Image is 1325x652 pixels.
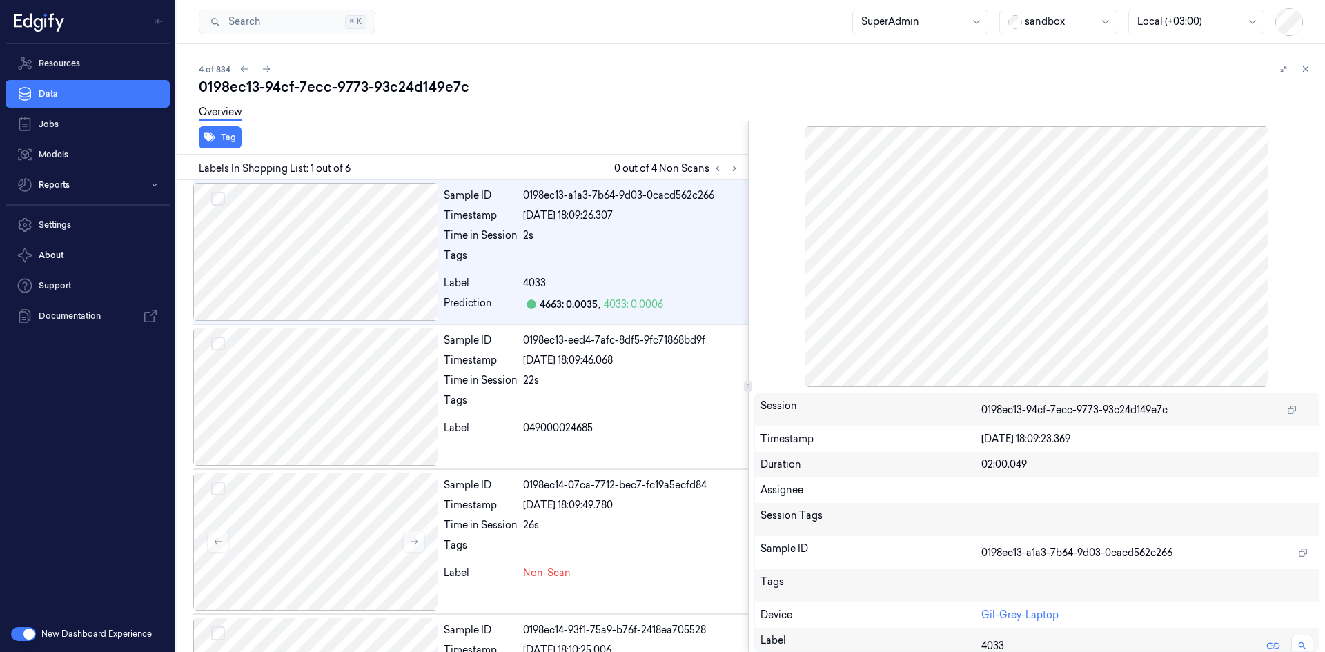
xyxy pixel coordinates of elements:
div: 4033: 0.0006 [604,297,663,312]
button: About [6,241,170,269]
div: Session [760,399,982,421]
div: Tags [444,248,518,270]
div: Label [444,566,518,580]
span: Non-Scan [523,566,571,580]
div: Assignee [760,483,1314,497]
button: Select row [211,337,225,350]
div: Tags [760,575,982,597]
div: Sample ID [444,478,518,493]
div: Sample ID [760,542,982,564]
div: Prediction [444,296,518,313]
div: 0198ec14-93f1-75a9-b76f-2418ea705528 [523,623,743,638]
a: Overview [199,105,242,121]
div: Duration [760,457,982,472]
span: 0 out of 4 Non Scans [614,160,743,177]
span: 4033 [523,276,546,290]
button: Tag [199,126,242,148]
span: 0198ec13-94cf-7ecc-9773-93c24d149e7c [981,403,1168,417]
div: 0198ec13-eed4-7afc-8df5-9fc71868bd9f [523,333,743,348]
div: [DATE] 18:09:46.068 [523,353,743,368]
div: Time in Session [444,228,518,243]
button: Search⌘K [199,10,375,34]
div: 26s [523,518,743,533]
button: Select row [211,626,225,640]
div: [DATE] 18:09:23.369 [981,432,1313,446]
div: Sample ID [444,333,518,348]
div: Label [444,421,518,435]
span: 049000024685 [523,421,593,435]
span: 4 of 834 [199,63,230,75]
div: Timestamp [444,498,518,513]
button: Select row [211,482,225,495]
div: 22s [523,373,743,388]
div: [DATE] 18:09:49.780 [523,498,743,513]
a: Jobs [6,110,170,138]
div: Time in Session [444,373,518,388]
a: Resources [6,50,170,77]
div: Tags [444,538,518,560]
button: Reports [6,171,170,199]
div: Tags [444,393,518,415]
div: Time in Session [444,518,518,533]
span: Labels In Shopping List: 1 out of 6 [199,161,351,176]
div: Sample ID [444,623,518,638]
div: Label [444,276,518,290]
div: Session Tags [760,508,982,531]
a: Settings [6,211,170,239]
div: [DATE] 18:09:26.307 [523,208,743,223]
a: Support [6,272,170,299]
button: Select row [211,192,225,206]
a: Models [6,141,170,168]
button: Toggle Navigation [148,10,170,32]
div: , [598,297,604,312]
div: Sample ID [444,188,518,203]
a: Documentation [6,302,170,330]
div: 0198ec13-94cf-7ecc-9773-93c24d149e7c [199,77,1314,97]
a: Data [6,80,170,108]
div: Timestamp [444,208,518,223]
div: 4663: 0.0035 [540,297,598,312]
div: 0198ec14-07ca-7712-bec7-fc19a5ecfd84 [523,478,743,493]
div: 02:00.049 [981,457,1313,472]
div: Timestamp [444,353,518,368]
div: Timestamp [760,432,982,446]
a: Gil-Grey-Laptop [981,609,1059,621]
span: 0198ec13-a1a3-7b64-9d03-0cacd562c266 [981,546,1172,560]
div: 0198ec13-a1a3-7b64-9d03-0cacd562c266 [523,188,743,203]
div: Device [760,608,982,622]
div: 2s [523,228,743,243]
span: Search [223,14,260,29]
